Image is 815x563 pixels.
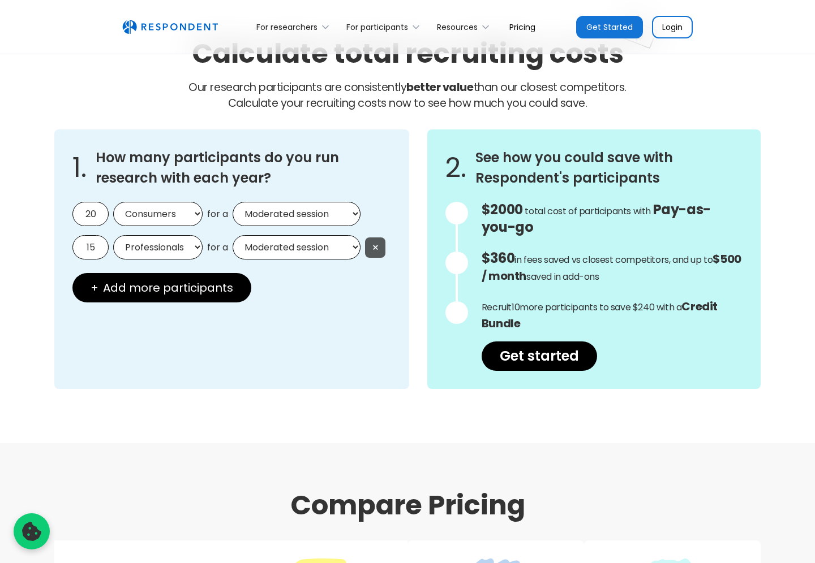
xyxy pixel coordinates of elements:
[45,488,770,522] h1: Compare Pricing
[512,301,520,314] span: 10
[652,16,693,38] a: Login
[346,21,408,33] div: For participants
[482,341,597,371] a: Get started
[482,298,743,332] p: Recruit more participants to save $240 with a
[482,251,741,284] strong: $500 / month
[72,162,87,174] span: 1.
[437,21,478,33] div: Resources
[207,242,228,253] span: for a
[250,14,340,40] div: For researchers
[91,282,98,293] span: +
[445,162,466,174] span: 2.
[72,273,251,302] button: + Add more participants
[475,148,743,188] h3: See how you could save with Respondent's participants
[482,250,743,285] p: in fees saved vs closest competitors, and up to saved in add-ons
[365,237,385,258] button: ×
[340,14,431,40] div: For participants
[96,148,391,188] h3: How many participants do you run research with each year?
[576,16,643,38] a: Get Started
[482,200,523,219] span: $2000
[406,80,473,95] strong: better value
[228,96,587,111] span: Calculate your recruiting costs now to see how much you could save.
[54,80,761,111] p: Our research participants are consistently than our closest competitors.
[500,14,544,40] a: Pricing
[103,282,233,293] span: Add more participants
[122,20,218,34] a: home
[207,209,228,220] span: for a
[122,20,218,34] img: Untitled UI logotext
[525,205,651,218] span: total cost of participants with
[256,21,318,33] div: For researchers
[482,249,514,267] span: $360
[431,14,500,40] div: Resources
[482,200,711,236] span: Pay-as-you-go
